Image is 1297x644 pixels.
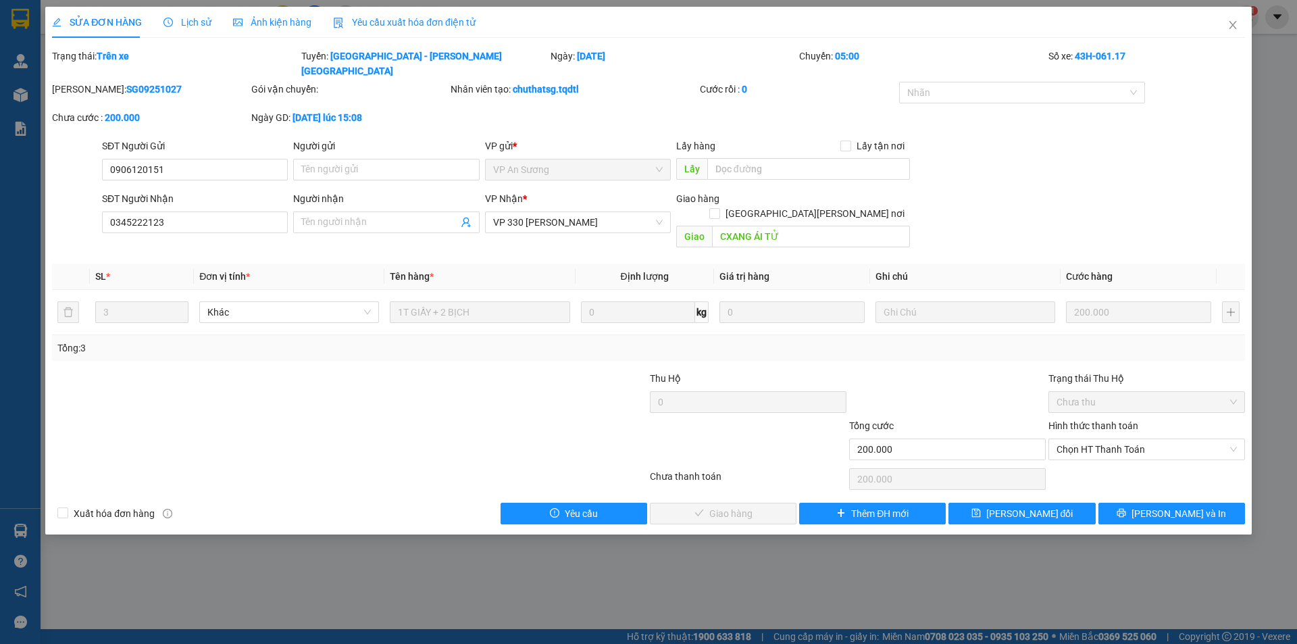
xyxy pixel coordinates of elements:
span: [GEOGRAPHIC_DATA][PERSON_NAME] nơi [720,206,910,221]
div: Nhân viên tạo: [451,82,697,97]
span: [PERSON_NAME] và In [1131,506,1226,521]
span: Lấy: [5,48,55,61]
span: plus [836,508,846,519]
span: Yêu cầu xuất hóa đơn điện tử [333,17,476,28]
div: [PERSON_NAME]: [52,82,249,97]
button: checkGiao hàng [650,503,796,524]
button: delete [57,301,79,323]
b: [DATE] lúc 15:08 [293,112,362,123]
b: 43H-061.17 [1075,51,1125,61]
span: VP Nhận [485,193,523,204]
b: 05:00 [835,51,859,61]
span: Thu Hộ [650,373,681,384]
span: Giao [676,226,712,247]
span: VP An Sương [103,7,167,37]
button: save[PERSON_NAME] đổi [948,503,1095,524]
span: VP 330 Lê Duẫn [493,212,663,232]
b: 200.000 [105,112,140,123]
span: 150.000 [57,74,105,89]
button: plusThêm ĐH mới [799,503,946,524]
div: SĐT Người Nhận [102,191,288,206]
div: Trạng thái Thu Hộ [1048,371,1245,386]
div: Số xe: [1047,49,1246,78]
button: exclamation-circleYêu cầu [501,503,647,524]
span: kg [695,301,709,323]
span: clock-circle [163,18,173,27]
span: [PERSON_NAME] đổi [986,506,1073,521]
span: printer [1117,508,1126,519]
div: Ngày GD: [251,110,448,125]
div: Chưa cước : [52,110,249,125]
span: Lấy [676,158,707,180]
p: Nhận: [103,7,197,37]
button: plus [1222,301,1240,323]
span: 2630 [26,47,55,61]
div: VP gửi [485,139,671,153]
span: close [1227,20,1238,30]
span: Yêu cầu [565,506,598,521]
div: Trạng thái: [51,49,300,78]
b: 0 [742,84,747,95]
div: Gói vận chuyển: [251,82,448,97]
input: Dọc đường [712,226,910,247]
span: Giao hàng [676,193,719,204]
span: 0 [27,74,34,89]
div: Chưa thanh toán [648,469,848,493]
span: Ảnh kiện hàng [233,17,311,28]
div: Tổng: 3 [57,341,501,355]
span: 0 [50,91,57,106]
input: 0 [719,301,865,323]
span: SL [95,271,106,282]
span: Xuất hóa đơn hàng [68,506,160,521]
span: Định lượng [621,271,669,282]
span: user-add [461,217,472,228]
span: Tên hàng [390,271,434,282]
span: Chọn HT Thanh Toán [1057,439,1237,460]
span: info-circle [163,509,172,518]
b: Trên xe [97,51,129,61]
span: Đơn vị tính [199,271,250,282]
span: VP 330 [PERSON_NAME] [5,15,101,45]
div: Ngày: [549,49,798,78]
span: Thêm ĐH mới [851,506,909,521]
b: [DATE] [577,51,605,61]
button: printer[PERSON_NAME] và In [1098,503,1245,524]
span: Cước hàng [1066,271,1113,282]
span: Giá trị hàng [719,271,769,282]
span: Chưa thu [1057,392,1237,412]
span: CC: [34,74,54,89]
div: SĐT Người Gửi [102,139,288,153]
span: save [971,508,981,519]
span: Tổng cước [849,420,894,431]
input: Ghi Chú [875,301,1055,323]
span: picture [233,18,243,27]
span: Giao: [103,56,128,69]
button: Close [1214,7,1252,45]
div: Người nhận [293,191,479,206]
th: Ghi chú [870,264,1061,290]
input: VD: Bàn, Ghế [390,301,569,323]
span: exclamation-circle [550,508,559,519]
span: SỬA ĐƠN HÀNG [52,17,142,28]
p: Gửi: [5,15,101,45]
span: VP An Sương [493,159,663,180]
span: CR: [4,74,24,89]
div: Người gửi [293,139,479,153]
div: Tuyến: [300,49,549,78]
div: Chuyến: [798,49,1047,78]
label: Hình thức thanh toán [1048,420,1138,431]
input: 0 [1066,301,1211,323]
input: Dọc đường [707,158,910,180]
span: Thu hộ: [4,91,47,106]
span: 0905580696 [103,39,178,54]
div: Cước rồi : [700,82,896,97]
b: [GEOGRAPHIC_DATA] - [PERSON_NAME][GEOGRAPHIC_DATA] [301,51,502,76]
span: Lịch sử [163,17,211,28]
b: chuthatsg.tqdtl [513,84,579,95]
span: edit [52,18,61,27]
span: Lấy tận nơi [851,139,910,153]
img: icon [333,18,344,28]
b: SG09251027 [126,84,182,95]
span: Lấy hàng [676,141,715,151]
span: Khác [207,302,371,322]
